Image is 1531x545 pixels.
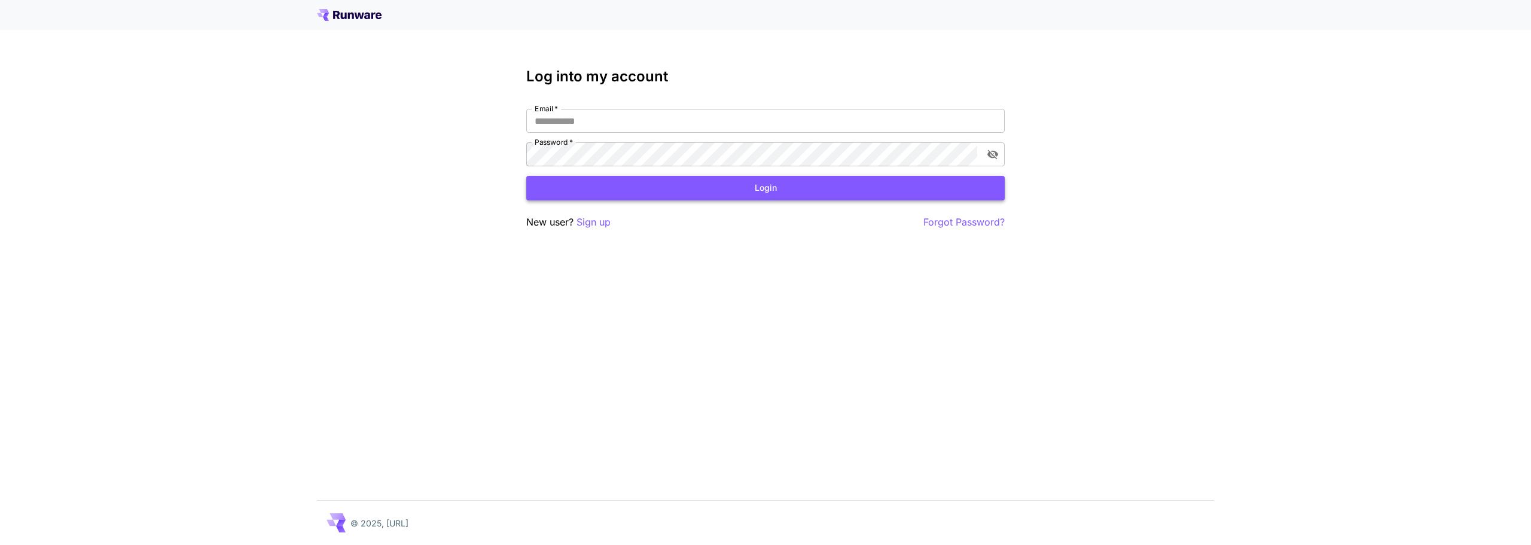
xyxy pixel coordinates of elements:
p: New user? [526,215,611,230]
h3: Log into my account [526,68,1005,85]
label: Password [535,137,573,147]
button: Forgot Password? [923,215,1005,230]
button: Login [526,176,1005,200]
label: Email [535,103,558,114]
p: © 2025, [URL] [350,517,408,529]
button: toggle password visibility [982,144,1004,165]
button: Sign up [577,215,611,230]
